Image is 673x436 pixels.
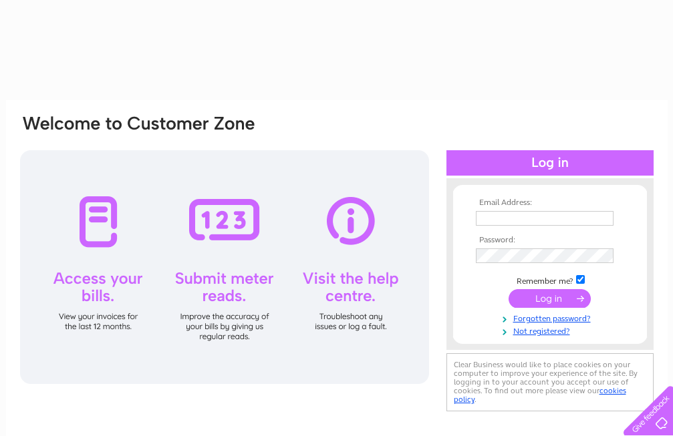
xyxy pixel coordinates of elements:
th: Email Address: [473,198,628,208]
a: cookies policy [454,386,626,404]
th: Password: [473,236,628,245]
a: Not registered? [476,324,628,337]
td: Remember me? [473,273,628,286]
div: Clear Business would like to place cookies on your computer to improve your experience of the sit... [446,353,654,411]
input: Submit [509,289,591,308]
a: Forgotten password? [476,311,628,324]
